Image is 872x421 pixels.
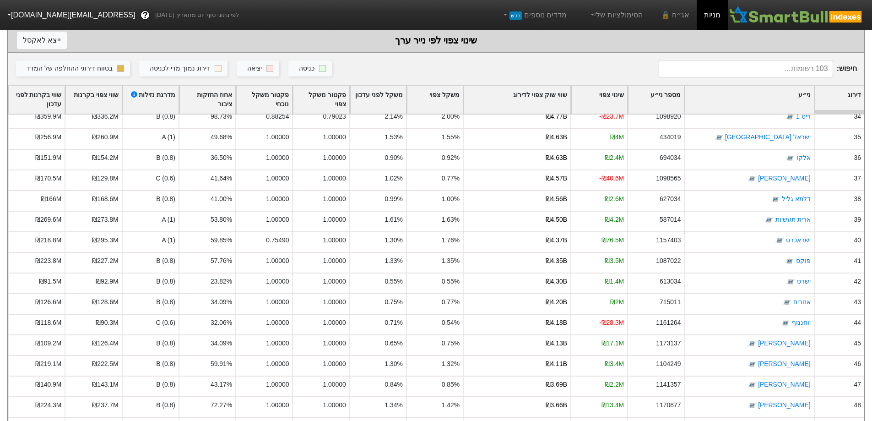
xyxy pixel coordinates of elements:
div: ₪118.6M [35,318,61,328]
div: 0.88254 [266,112,289,121]
div: 1141357 [656,380,681,389]
a: [PERSON_NAME] [758,402,810,409]
div: Toggle SortBy [628,86,684,114]
div: Toggle SortBy [9,86,65,114]
span: ? [143,9,148,22]
div: 0.75490 [266,235,289,245]
img: tase link [764,216,774,225]
div: 57.76% [211,256,232,266]
div: 1.00000 [266,194,289,204]
div: ₪4.63B [546,132,567,142]
img: tase link [747,360,757,369]
div: 35 [854,132,861,142]
div: 1.00000 [266,318,289,328]
a: ריט 1 [796,113,811,120]
div: 53.80% [211,215,232,224]
div: 39 [854,215,861,224]
div: 1.00000 [323,339,346,348]
div: יציאה [247,64,262,74]
a: דלתא גליל [782,196,811,203]
img: tase link [785,154,795,163]
a: אזורים [793,299,811,306]
div: 1.00000 [323,153,346,163]
div: Toggle SortBy [65,86,121,114]
div: 1.00000 [266,132,289,142]
div: 0.55% [442,277,460,286]
div: B (0.8) [122,376,179,396]
img: tase link [715,133,724,142]
div: Toggle SortBy [464,86,570,114]
img: tase link [771,195,780,204]
div: 1.00000 [266,359,289,369]
div: ₪3.4M [605,359,624,369]
div: 1087022 [656,256,681,266]
div: ₪1.4M [605,277,624,286]
div: 434019 [660,132,681,142]
a: יוחננוף [792,319,811,327]
div: 1.00000 [266,380,289,389]
div: C (0.6) [122,169,179,190]
img: tase link [775,236,784,246]
div: 37 [854,174,861,183]
span: חיפוש : [659,60,857,77]
div: 38 [854,194,861,204]
div: ₪4.37B [546,235,567,245]
div: ₪126.6M [35,297,61,307]
div: 45 [854,339,861,348]
div: ₪143.1M [92,380,118,389]
div: מדרגת נזילות [130,90,175,109]
div: דירוג נמוך מדי לכניסה [150,64,210,74]
div: ₪3.69B [546,380,567,389]
div: 1.00000 [323,318,346,328]
div: ₪4.63B [546,153,567,163]
div: 1173137 [656,339,681,348]
div: ₪90.3M [96,318,119,328]
div: 1170877 [656,400,681,410]
img: tase link [785,113,795,122]
button: דירוג נמוך מדי לכניסה [139,60,227,77]
a: [PERSON_NAME] [758,340,810,347]
div: ₪4.30B [546,277,567,286]
div: B (0.8) [122,293,179,314]
div: 49.68% [211,132,232,142]
div: 0.85% [442,380,460,389]
a: [PERSON_NAME] [758,381,810,388]
div: 0.99% [385,194,403,204]
div: 694034 [660,153,681,163]
div: 47 [854,380,861,389]
div: 1.00000 [266,174,289,183]
div: Toggle SortBy [179,86,235,114]
div: ₪140.9M [35,380,61,389]
div: 0.77% [442,297,460,307]
button: בטווח דירוגי ההחלפה של המדד [16,60,130,77]
div: ₪359.9M [35,112,61,121]
div: Toggle SortBy [685,86,813,114]
div: 36 [854,153,861,163]
div: 1.53% [385,132,403,142]
div: 1098565 [656,174,681,183]
div: 1.55% [442,132,460,142]
div: ₪4M [610,132,624,142]
div: ₪218.8M [35,235,61,245]
div: 1098920 [656,112,681,121]
div: 34 [854,112,861,121]
div: Toggle SortBy [571,86,627,114]
div: ₪269.6M [35,215,61,224]
div: ₪128.6M [92,297,118,307]
div: ₪170.5M [35,174,61,183]
div: שינוי צפוי לפי נייר ערך [17,33,855,47]
div: 42 [854,277,861,286]
div: ₪4.77B [546,112,567,121]
div: B (0.8) [122,334,179,355]
div: 1.32% [442,359,460,369]
a: פוקס [796,257,811,265]
div: 1.35% [442,256,460,266]
div: ₪91.5M [39,277,62,286]
div: ₪336.2M [92,112,118,121]
div: ₪222.5M [92,359,118,369]
div: 41.00% [211,194,232,204]
div: -₪28.3M [599,318,624,328]
img: tase link [785,257,794,266]
div: Toggle SortBy [815,86,864,114]
img: tase link [782,298,791,307]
